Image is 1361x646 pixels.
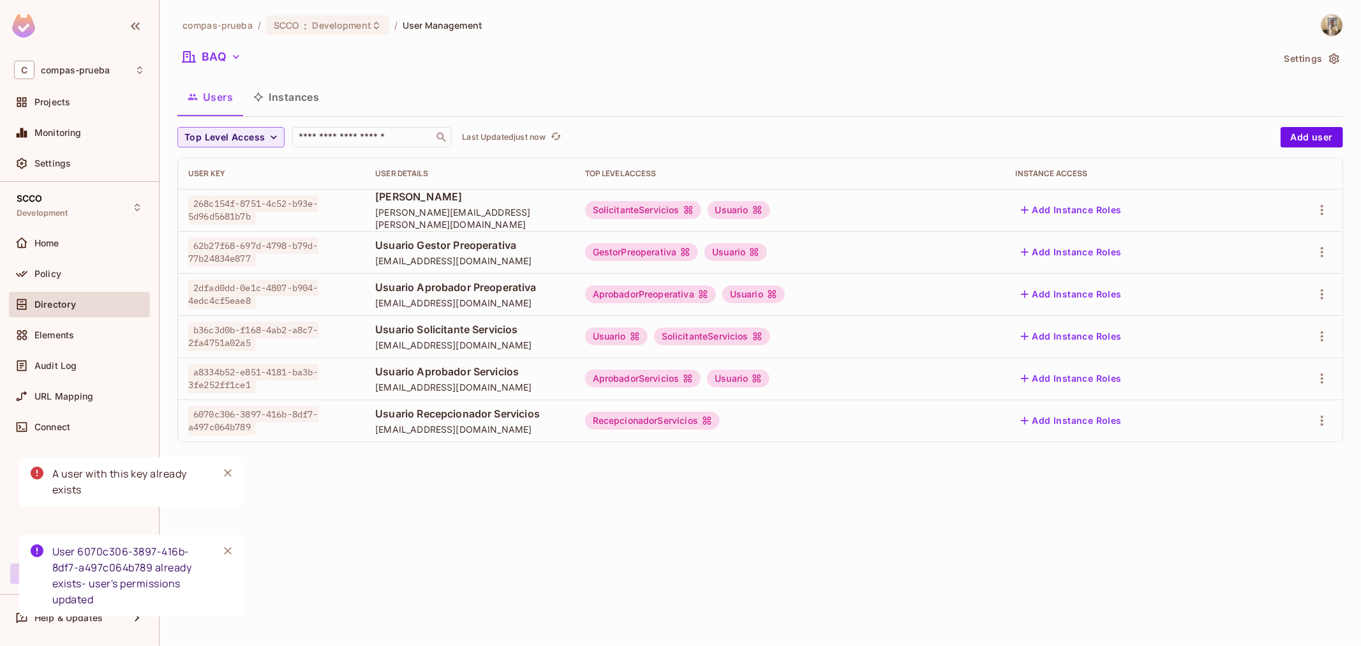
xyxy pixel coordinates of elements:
[707,370,770,387] div: Usuario
[585,370,701,387] div: AprobadorServicios
[375,297,564,309] span: [EMAIL_ADDRESS][DOMAIN_NAME]
[1016,169,1253,179] div: Instance Access
[34,422,70,432] span: Connect
[375,238,564,252] span: Usuario Gestor Preoperativa
[585,169,995,179] div: Top Level Access
[375,169,564,179] div: User Details
[17,208,68,218] span: Development
[34,391,94,402] span: URL Mapping
[375,190,564,204] span: [PERSON_NAME]
[14,61,34,79] span: C
[52,544,208,608] div: User 6070c306-3897-416b-8df7-a497c064b789 already exists- user's permissions updated
[1016,326,1127,347] button: Add Instance Roles
[218,541,237,560] button: Close
[188,322,318,351] span: b36c3d0b-f168-4ab2-a8c7-2fa4751a02a5
[1016,284,1127,304] button: Add Instance Roles
[1016,242,1127,262] button: Add Instance Roles
[394,19,398,31] li: /
[177,127,285,147] button: Top Level Access
[722,285,785,303] div: Usuario
[184,130,265,146] span: Top Level Access
[375,339,564,351] span: [EMAIL_ADDRESS][DOMAIN_NAME]
[34,158,71,169] span: Settings
[546,130,563,145] span: Click to refresh data
[12,14,35,38] img: SReyMgAAAABJRU5ErkJggg==
[188,406,318,435] span: 6070c306-3897-416b-8df7-a497c064b789
[34,330,74,340] span: Elements
[375,255,564,267] span: [EMAIL_ADDRESS][DOMAIN_NAME]
[375,280,564,294] span: Usuario Aprobador Preoperativa
[708,201,770,219] div: Usuario
[375,381,564,393] span: [EMAIL_ADDRESS][DOMAIN_NAME]
[548,130,563,145] button: refresh
[403,19,482,31] span: User Management
[177,47,246,67] button: BAQ
[182,19,253,31] span: the active workspace
[585,285,716,303] div: AprobadorPreoperativa
[274,19,299,31] span: SCCO
[654,327,770,345] div: SolicitanteServicios
[34,97,70,107] span: Projects
[243,81,329,113] button: Instances
[218,463,237,483] button: Close
[34,299,76,310] span: Directory
[585,201,701,219] div: SolicitanteServicios
[34,128,82,138] span: Monitoring
[34,361,77,371] span: Audit Log
[1279,49,1343,69] button: Settings
[585,327,648,345] div: Usuario
[585,412,720,430] div: RecepcionadorServicios
[375,206,564,230] span: [PERSON_NAME][EMAIL_ADDRESS][PERSON_NAME][DOMAIN_NAME]
[1016,410,1127,431] button: Add Instance Roles
[188,237,318,267] span: 62b27f68-697d-4798-b79d-77b24834e877
[1281,127,1343,147] button: Add user
[375,407,564,421] span: Usuario Recepcionador Servicios
[704,243,767,261] div: Usuario
[177,81,243,113] button: Users
[303,20,308,31] span: :
[375,364,564,379] span: Usuario Aprobador Servicios
[551,131,562,144] span: refresh
[313,19,371,31] span: Development
[188,364,318,393] span: a8334b52-e851-4181-ba3b-3fe252ff1ce1
[188,280,318,309] span: 2dfad0dd-0e1c-4807-b904-4edc4cf5eae8
[34,269,61,279] span: Policy
[375,322,564,336] span: Usuario Solicitante Servicios
[258,19,261,31] li: /
[34,238,59,248] span: Home
[585,243,699,261] div: GestorPreoperativa
[462,132,546,142] p: Last Updated just now
[188,195,318,225] span: 268c154f-8751-4c52-b93e-5d96d5681b7b
[1321,15,1342,36] img: David Villegas
[1016,368,1127,389] button: Add Instance Roles
[17,193,43,204] span: SCCO
[52,466,208,498] div: A user with this key already exists
[375,423,564,435] span: [EMAIL_ADDRESS][DOMAIN_NAME]
[1016,200,1127,220] button: Add Instance Roles
[188,169,355,179] div: User Key
[41,65,110,75] span: Workspace: compas-prueba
